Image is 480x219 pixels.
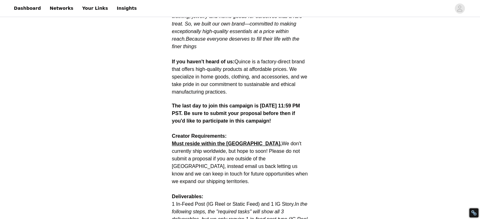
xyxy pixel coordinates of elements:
a: Insights [113,1,140,15]
strong: If you haven't heard of us: [172,59,235,64]
strong: The last day to join this campaign is [DATE] 11:59 PM PST. Be sure to submit your proposal before... [172,103,300,124]
a: Your Links [78,1,112,15]
strong: Creator Requirements: [172,133,227,139]
em: Because everyone deserves to fill their life with the finer things [172,36,299,49]
strong: Deliverables: [172,194,204,199]
a: Dashboard [10,1,44,15]
strong: Must reside within the [GEOGRAPHIC_DATA]. [172,141,282,146]
span: We don't currently ship worldwide, but hope to soon! Please do not submit a proposal if you are o... [172,141,308,184]
a: Networks [46,1,77,15]
div: Restore Info Box &#10;&#10;NoFollow Info:&#10; META-Robots NoFollow: &#09;false&#10; META-Robots ... [471,210,477,216]
div: avatar [457,3,463,14]
span: Quince is a factory-direct brand that offers high-quality products at affordable prices. We speci... [172,59,307,95]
